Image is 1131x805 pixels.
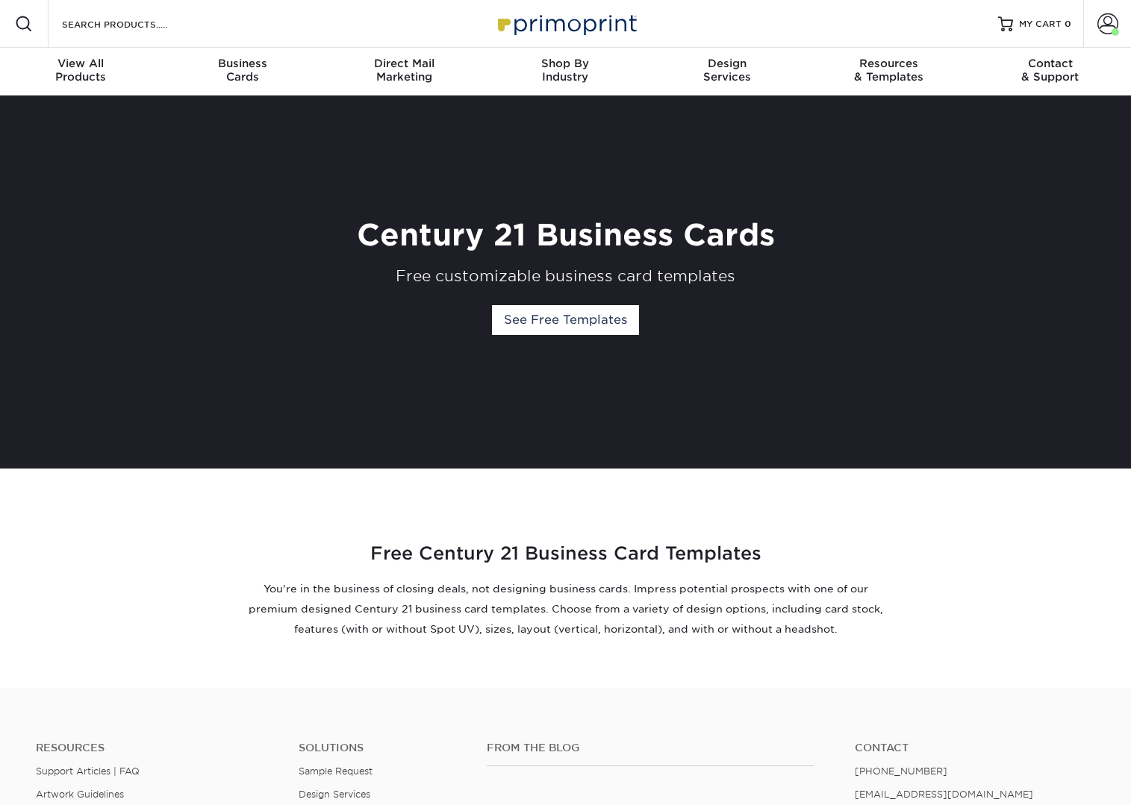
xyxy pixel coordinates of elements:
[646,48,808,95] a: DesignServices
[492,305,639,335] a: See Free Templates
[299,742,464,754] h4: Solutions
[124,217,1008,253] h1: Century 21 Business Cards
[323,57,485,70] span: Direct Mail
[646,57,808,70] span: Design
[485,57,646,70] span: Shop By
[60,15,206,33] input: SEARCH PRODUCTS.....
[646,57,808,84] div: Services
[1065,19,1071,29] span: 0
[323,57,485,84] div: Marketing
[161,57,323,70] span: Business
[485,48,646,95] a: Shop ByIndustry
[299,789,370,800] a: Design Services
[36,742,276,754] h4: Resources
[808,48,969,95] a: Resources& Templates
[485,57,646,84] div: Industry
[970,48,1131,95] a: Contact& Support
[299,765,373,777] a: Sample Request
[161,57,323,84] div: Cards
[36,765,140,777] a: Support Articles | FAQ
[487,742,814,754] h4: From the Blog
[970,57,1131,84] div: & Support
[161,48,323,95] a: BusinessCards
[808,57,969,84] div: & Templates
[970,57,1131,70] span: Contact
[323,48,485,95] a: Direct MailMarketing
[1019,18,1062,31] span: MY CART
[129,540,1003,567] h2: Free Century 21 Business Card Templates
[808,57,969,70] span: Resources
[36,789,124,800] a: Artwork Guidelines
[124,265,1008,287] div: Free customizable business card templates
[855,765,947,777] a: [PHONE_NUMBER]
[491,7,641,40] img: Primoprint
[855,742,1095,754] a: Contact
[249,579,883,640] p: You're in the business of closing deals, not designing business cards. Impress potential prospect...
[855,789,1033,800] a: [EMAIL_ADDRESS][DOMAIN_NAME]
